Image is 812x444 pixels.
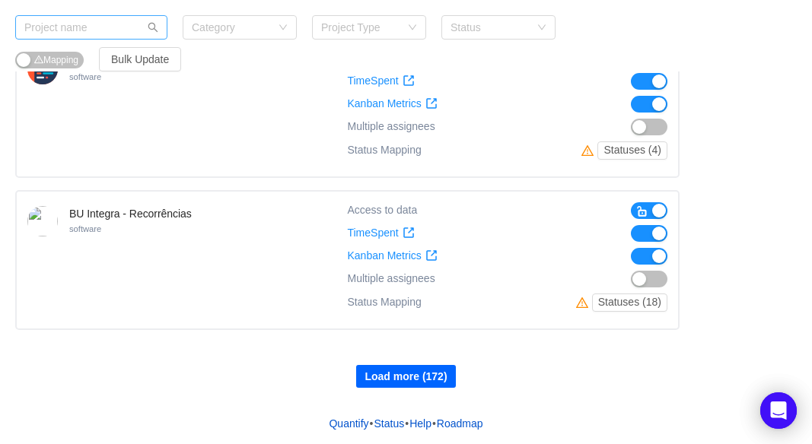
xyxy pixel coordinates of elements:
[356,365,455,388] button: Load more (172)
[321,20,400,35] div: Project Type
[451,20,530,35] div: Status
[328,412,369,435] a: Quantify
[347,75,414,87] a: TimeSpent
[432,417,436,430] span: •
[370,417,374,430] span: •
[347,120,435,133] span: Multiple assignees
[436,412,484,435] a: Roadmap
[347,97,421,110] span: Kanban Metrics
[374,412,406,435] a: Status
[148,22,158,33] i: icon: search
[592,293,667,312] button: Statuses (18)
[408,23,417,33] i: icon: down
[581,144,597,157] i: icon: warning
[15,15,167,40] input: Project name
[347,141,421,160] div: Status Mapping
[69,72,101,81] small: software
[347,249,437,262] a: Kanban Metrics
[405,417,409,430] span: •
[192,20,271,35] div: Category
[347,293,421,312] div: Status Mapping
[34,55,78,65] span: Mapping
[760,392,797,429] div: Open Intercom Messenger
[576,297,592,309] i: icon: warning
[347,249,421,262] span: Kanban Metrics
[69,224,101,233] small: software
[347,272,435,285] span: Multiple assignees
[347,227,398,239] span: TimeSpent
[347,227,414,239] a: TimeSpent
[347,202,417,219] div: Access to data
[69,206,192,221] h4: BU Integra - Recorrências
[27,206,58,236] img: 11143
[99,47,181,71] button: Bulk Update
[347,97,437,110] a: Kanban Metrics
[279,23,288,33] i: icon: down
[597,141,667,160] button: Statuses (4)
[34,55,43,64] i: icon: warning
[537,23,546,33] i: icon: down
[347,75,398,87] span: TimeSpent
[409,412,432,435] a: Help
